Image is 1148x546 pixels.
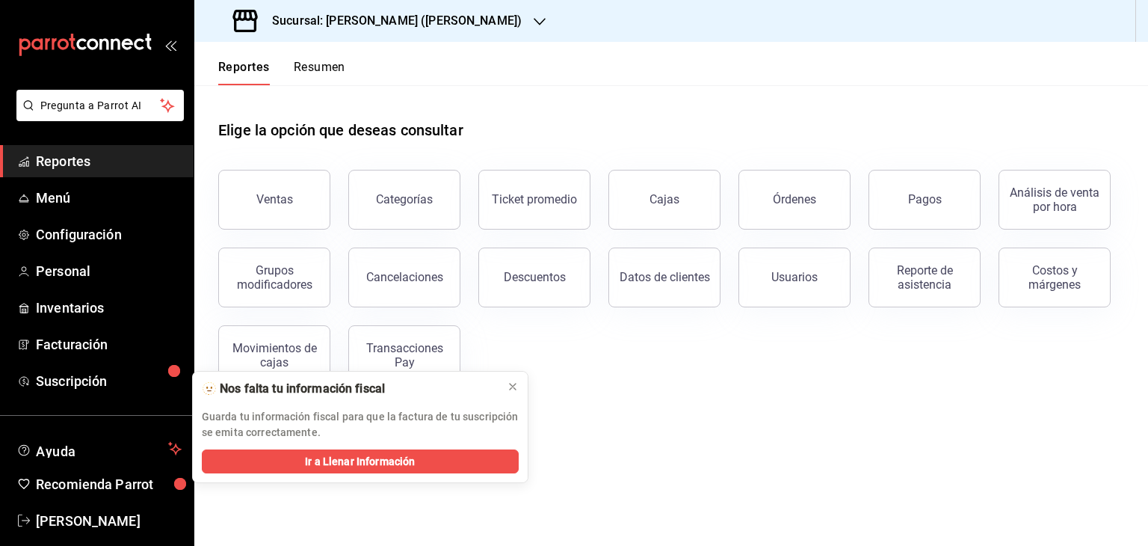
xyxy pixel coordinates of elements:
[228,341,321,369] div: Movimientos de cajas
[358,341,451,369] div: Transacciones Pay
[36,298,182,318] span: Inventarios
[256,192,293,206] div: Ventas
[738,248,851,307] button: Usuarios
[218,60,270,85] button: Reportes
[620,270,710,284] div: Datos de clientes
[999,248,1111,307] button: Costos y márgenes
[492,192,577,206] div: Ticket promedio
[348,248,460,307] button: Cancelaciones
[164,39,176,51] button: open_drawer_menu
[16,90,184,121] button: Pregunta a Parrot AI
[771,270,818,284] div: Usuarios
[608,170,720,230] button: Cajas
[1008,185,1101,214] div: Análisis de venta por hora
[868,248,981,307] button: Reporte de asistencia
[878,263,971,292] div: Reporte de asistencia
[478,248,590,307] button: Descuentos
[348,325,460,385] button: Transacciones Pay
[999,170,1111,230] button: Análisis de venta por hora
[218,119,463,141] h1: Elige la opción que deseas consultar
[202,381,495,397] div: 🫥 Nos falta tu información fiscal
[348,170,460,230] button: Categorías
[366,270,443,284] div: Cancelaciones
[294,60,345,85] button: Resumen
[36,261,182,281] span: Personal
[36,371,182,391] span: Suscripción
[738,170,851,230] button: Órdenes
[36,440,162,458] span: Ayuda
[40,98,161,114] span: Pregunta a Parrot AI
[908,192,942,206] div: Pagos
[868,170,981,230] button: Pagos
[773,192,816,206] div: Órdenes
[10,108,184,124] a: Pregunta a Parrot AI
[218,325,330,385] button: Movimientos de cajas
[36,151,182,171] span: Reportes
[36,474,182,494] span: Recomienda Parrot
[36,511,182,531] span: [PERSON_NAME]
[1008,263,1101,292] div: Costos y márgenes
[36,188,182,208] span: Menú
[36,334,182,355] span: Facturación
[478,170,590,230] button: Ticket promedio
[228,263,321,292] div: Grupos modificadores
[202,409,519,441] p: Guarda tu información fiscal para que la factura de tu suscripción se emita correctamente.
[376,192,433,206] div: Categorías
[260,12,522,30] h3: Sucursal: [PERSON_NAME] ([PERSON_NAME])
[504,270,566,284] div: Descuentos
[218,170,330,230] button: Ventas
[608,248,720,307] button: Datos de clientes
[218,60,345,85] div: navigation tabs
[305,454,415,470] span: Ir a Llenar Información
[36,224,182,245] span: Configuración
[218,248,330,307] button: Grupos modificadores
[649,192,679,206] div: Cajas
[202,450,519,473] button: Ir a Llenar Información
